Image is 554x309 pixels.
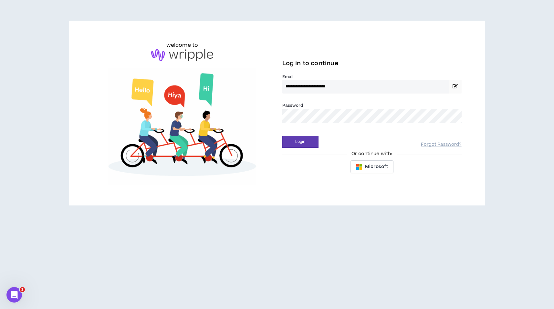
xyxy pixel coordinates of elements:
span: Or continue with: [347,150,397,157]
label: Password [282,103,303,108]
span: 1 [20,287,25,292]
span: Microsoft [365,163,388,170]
img: Welcome to Wripple [92,68,272,185]
h6: welcome to [166,41,198,49]
iframe: Intercom live chat [6,287,22,303]
img: logo-brand.png [151,49,213,61]
button: Microsoft [350,160,393,173]
label: Email [282,74,462,80]
span: Log in to continue [282,59,339,67]
a: Forgot Password? [421,142,461,148]
button: Login [282,136,319,148]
